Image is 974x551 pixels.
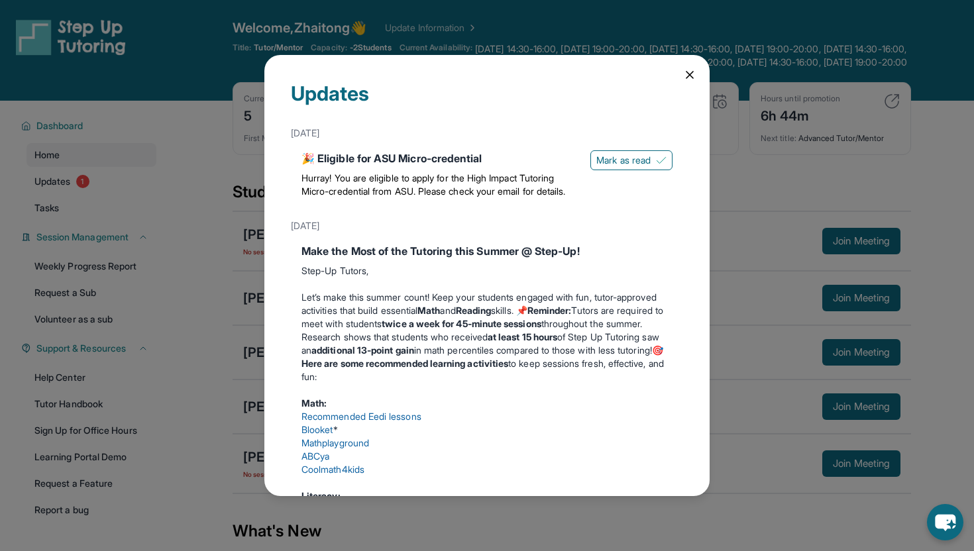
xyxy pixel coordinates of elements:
strong: additional 13-point gain [311,344,414,356]
strong: Reading [456,305,492,316]
p: Research shows that students who received of Step Up Tutoring saw an in math percentiles compared... [301,330,673,383]
strong: at least 15 hours [488,331,557,342]
div: [DATE] [291,121,683,145]
div: 🎉 Eligible for ASU Micro-credential [301,150,580,166]
a: ABCya [301,450,329,462]
span: Hurray! You are eligible to apply for the High Impact Tutoring Micro-credential from ASU. Please ... [301,172,565,197]
a: Blooket [301,424,333,435]
img: Mark as read [656,155,667,166]
strong: Here are some recommended learning activities [301,358,508,369]
a: Recommended Eedi lessons [301,411,421,422]
div: Make the Most of the Tutoring this Summer @ Step-Up! [301,243,673,259]
a: Mathplayground [301,437,369,448]
strong: twice a week for 45-minute sessions [382,318,541,329]
strong: Reminder: [527,305,572,316]
a: Coolmath4kids [301,464,364,475]
div: [DATE] [291,214,683,238]
p: Step-Up Tutors, [301,264,673,277]
p: Let’s make this summer count! Keep your students engaged with fun, tutor-approved activities that... [301,291,673,330]
div: Updates [291,81,683,121]
strong: Literacy: [301,490,341,501]
strong: Math [417,305,440,316]
button: Mark as read [590,150,673,170]
button: chat-button [927,504,963,540]
span: Mark as read [596,154,651,167]
strong: Math: [301,397,327,409]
